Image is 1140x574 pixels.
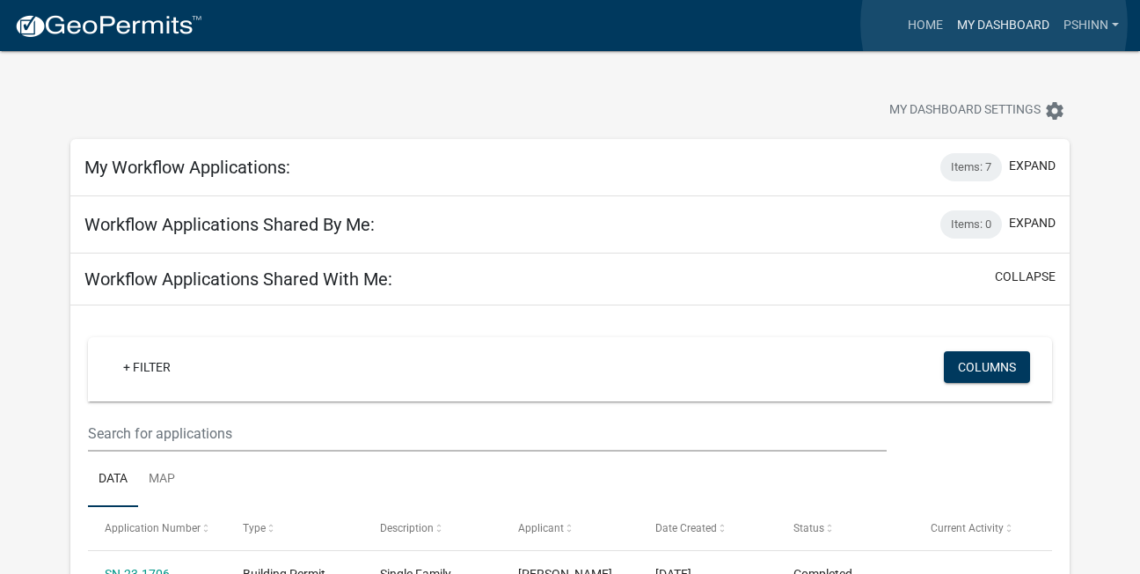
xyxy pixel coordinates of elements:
span: Application Number [105,522,201,534]
datatable-header-cell: Type [225,507,363,549]
input: Search for applications [88,416,888,452]
h5: Workflow Applications Shared By Me: [84,214,375,235]
h5: Workflow Applications Shared With Me: [84,269,392,290]
datatable-header-cell: Description [363,507,501,549]
i: settings [1044,100,1065,121]
datatable-header-cell: Application Number [88,507,226,549]
button: expand [1009,157,1056,175]
span: Current Activity [931,522,1004,534]
button: collapse [995,268,1056,286]
a: Map [138,452,186,508]
button: expand [1009,214,1056,232]
datatable-header-cell: Date Created [639,507,777,549]
button: Columns [944,351,1030,383]
a: Home [901,9,950,42]
a: + Filter [109,351,185,383]
a: Data [88,452,138,508]
span: Description [380,522,434,534]
a: My Dashboard [950,9,1056,42]
datatable-header-cell: Status [777,507,915,549]
span: Date Created [655,522,717,534]
span: Applicant [518,522,564,534]
span: My Dashboard Settings [889,100,1041,121]
span: Status [793,522,824,534]
div: Items: 0 [940,210,1002,239]
span: Type [243,522,266,534]
button: My Dashboard Settingssettings [875,93,1079,128]
a: pshinn [1056,9,1126,42]
h5: My Workflow Applications: [84,157,290,178]
div: Items: 7 [940,153,1002,181]
datatable-header-cell: Current Activity [914,507,1052,549]
datatable-header-cell: Applicant [501,507,639,549]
